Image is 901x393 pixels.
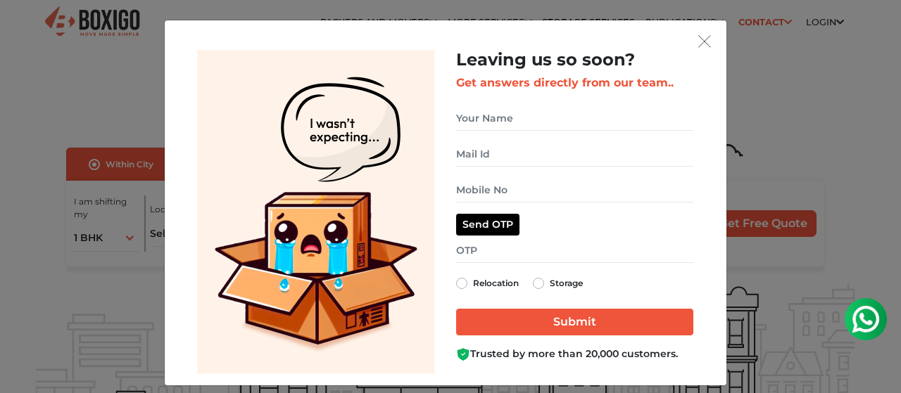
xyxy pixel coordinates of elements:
[456,347,470,361] img: Boxigo Customer Shield
[456,76,693,89] h3: Get answers directly from our team..
[473,275,519,292] label: Relocation
[456,238,693,263] input: OTP
[550,275,583,292] label: Storage
[456,50,693,70] h2: Leaving us so soon?
[14,14,42,42] img: whatsapp-icon.svg
[197,50,435,374] img: Lead Welcome Image
[456,309,693,335] input: Submit
[456,214,519,236] button: Send OTP
[698,35,711,48] img: exit
[456,347,693,361] div: Trusted by more than 20,000 customers.
[456,106,693,131] input: Your Name
[456,178,693,202] input: Mobile No
[456,142,693,167] input: Mail Id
